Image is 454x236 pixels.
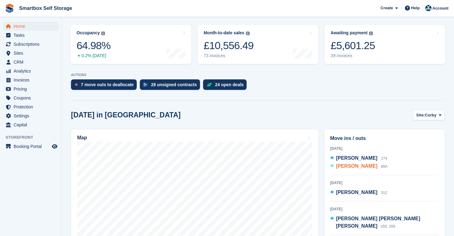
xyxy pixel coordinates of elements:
div: 64.98% [77,39,110,52]
span: Pricing [14,85,51,93]
h2: [DATE] in [GEOGRAPHIC_DATA] [71,111,181,119]
a: Smartbox Self Storage [17,3,75,13]
div: 0.2% [DATE] [77,53,110,58]
div: 24 open deals [215,82,244,87]
span: [PERSON_NAME] [336,163,377,169]
a: menu [3,120,58,129]
a: Awaiting payment £5,601.25 39 invoices [324,25,445,64]
span: Invoices [14,76,51,84]
span: Subscriptions [14,40,51,48]
span: Create [381,5,393,11]
span: CRM [14,58,51,66]
a: [PERSON_NAME] 88A [330,162,388,171]
img: stora-icon-8386f47178a22dfd0bd8f6a31ec36ba5ce8667c1dd55bd0f319d3a0aa187defe.svg [5,4,14,13]
a: menu [3,76,58,84]
button: Site: Corby [413,110,445,120]
a: menu [3,142,58,151]
a: Occupancy 64.98% 0.2% [DATE] [70,25,191,64]
span: Tasks [14,31,51,40]
a: menu [3,94,58,102]
h2: Move ins / outs [330,135,439,142]
span: Booking Portal [14,142,51,151]
div: [DATE] [330,180,439,186]
img: Roger Canham [425,5,431,11]
a: menu [3,103,58,111]
a: menu [3,49,58,57]
div: Awaiting payment [331,30,368,36]
span: Storefront [6,134,61,141]
a: [PERSON_NAME] 312 [330,189,387,197]
div: 73 invoices [204,53,254,58]
span: Coupons [14,94,51,102]
span: Protection [14,103,51,111]
div: [DATE] [330,146,439,151]
span: [PERSON_NAME] [PERSON_NAME] [PERSON_NAME] [336,216,420,229]
h2: Map [77,135,87,141]
div: [DATE] [330,206,439,212]
a: menu [3,85,58,93]
a: 28 unsigned contracts [140,79,203,93]
div: Occupancy [77,30,100,36]
img: icon-info-grey-7440780725fd019a000dd9b08b2336e03edf1995a4989e88bcd33f0948082b44.svg [246,32,250,35]
span: [PERSON_NAME] [336,190,377,195]
span: Sites [14,49,51,57]
div: £10,556.49 [204,39,254,52]
a: 7 move outs to deallocate [71,79,140,93]
img: icon-info-grey-7440780725fd019a000dd9b08b2336e03edf1995a4989e88bcd33f0948082b44.svg [101,32,105,35]
span: Analytics [14,67,51,75]
a: menu [3,22,58,31]
img: deal-1b604bf984904fb50ccaf53a9ad4b4a5d6e5aea283cecdc64d6e3604feb123c2.svg [207,82,212,87]
a: Month-to-date sales £10,556.49 73 invoices [198,25,319,64]
span: 055, 056 [381,224,395,229]
a: menu [3,40,58,48]
img: move_outs_to_deallocate_icon-f764333ba52eb49d3ac5e1228854f67142a1ed5810a6f6cc68b1a99e826820c5.svg [75,83,78,86]
a: 24 open deals [203,79,250,93]
div: £5,601.25 [331,39,375,52]
span: Help [411,5,420,11]
img: contract_signature_icon-13c848040528278c33f63329250d36e43548de30e8caae1d1a13099fd9432cc5.svg [144,83,148,86]
img: icon-info-grey-7440780725fd019a000dd9b08b2336e03edf1995a4989e88bcd33f0948082b44.svg [369,32,373,35]
span: Corby [425,112,437,118]
span: 312 [381,191,387,195]
span: [PERSON_NAME] [336,155,377,161]
span: Site: [416,112,425,118]
div: 39 invoices [331,53,375,58]
div: Month-to-date sales [204,30,244,36]
a: [PERSON_NAME] [PERSON_NAME] [PERSON_NAME] 055, 056 [330,215,439,230]
a: Preview store [51,143,58,150]
a: menu [3,112,58,120]
div: 28 unsigned contracts [151,82,197,87]
span: Home [14,22,51,31]
span: Capital [14,120,51,129]
span: 274 [381,156,387,161]
span: Account [432,5,448,11]
p: ACTIONS [71,73,445,77]
div: 7 move outs to deallocate [81,82,134,87]
a: menu [3,58,58,66]
a: menu [3,31,58,40]
a: menu [3,67,58,75]
span: 88A [381,164,387,169]
span: Settings [14,112,51,120]
a: [PERSON_NAME] 274 [330,154,387,162]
